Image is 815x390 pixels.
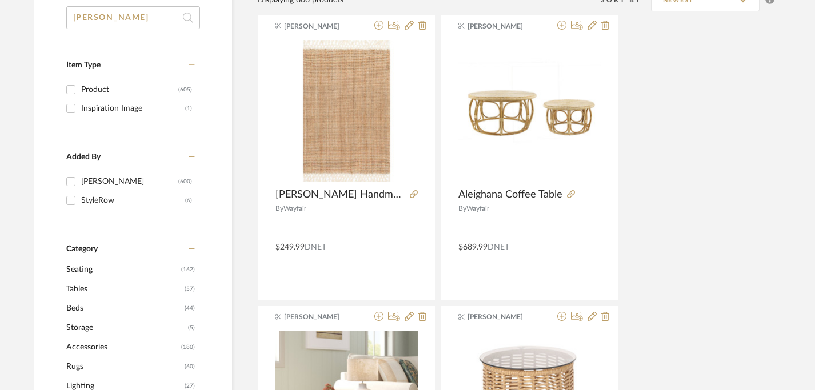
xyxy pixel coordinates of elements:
span: Seating [66,260,178,279]
span: (162) [181,260,195,279]
span: By [458,205,466,212]
span: $249.99 [275,243,305,251]
span: [PERSON_NAME] Handmade Tufted Farmhouse Jute Tasseled Brown Rug [275,188,405,201]
span: Item Type [66,61,101,69]
span: DNET [305,243,326,251]
span: Added By [66,153,101,161]
span: (57) [185,280,195,298]
span: Wayfair [466,205,489,212]
img: Werts Handmade Tufted Farmhouse Jute Tasseled Brown Rug [275,40,418,182]
div: [PERSON_NAME] [81,172,178,191]
span: Wayfair [283,205,306,212]
span: Aleighana Coffee Table [458,188,562,201]
span: (5) [188,319,195,337]
span: Category [66,244,98,254]
span: DNET [488,243,509,251]
span: Beds [66,299,182,318]
div: (600) [178,172,192,191]
span: (44) [185,299,195,317]
div: (6) [185,191,192,210]
div: (1) [185,99,192,118]
span: (180) [181,338,195,356]
div: Inspiration Image [81,99,185,118]
span: By [275,205,283,212]
span: [PERSON_NAME] [284,21,356,31]
span: (60) [185,357,195,376]
input: Search within 606 results [66,6,200,29]
span: Accessories [66,337,178,357]
span: Storage [66,318,185,337]
div: (605) [178,81,192,99]
div: Product [81,81,178,99]
span: [PERSON_NAME] [468,312,540,322]
span: Tables [66,279,182,299]
img: Aleighana Coffee Table [458,40,601,182]
div: StyleRow [81,191,185,210]
span: Rugs [66,357,182,376]
span: $689.99 [458,243,488,251]
span: [PERSON_NAME] [284,312,356,322]
span: [PERSON_NAME] [468,21,540,31]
